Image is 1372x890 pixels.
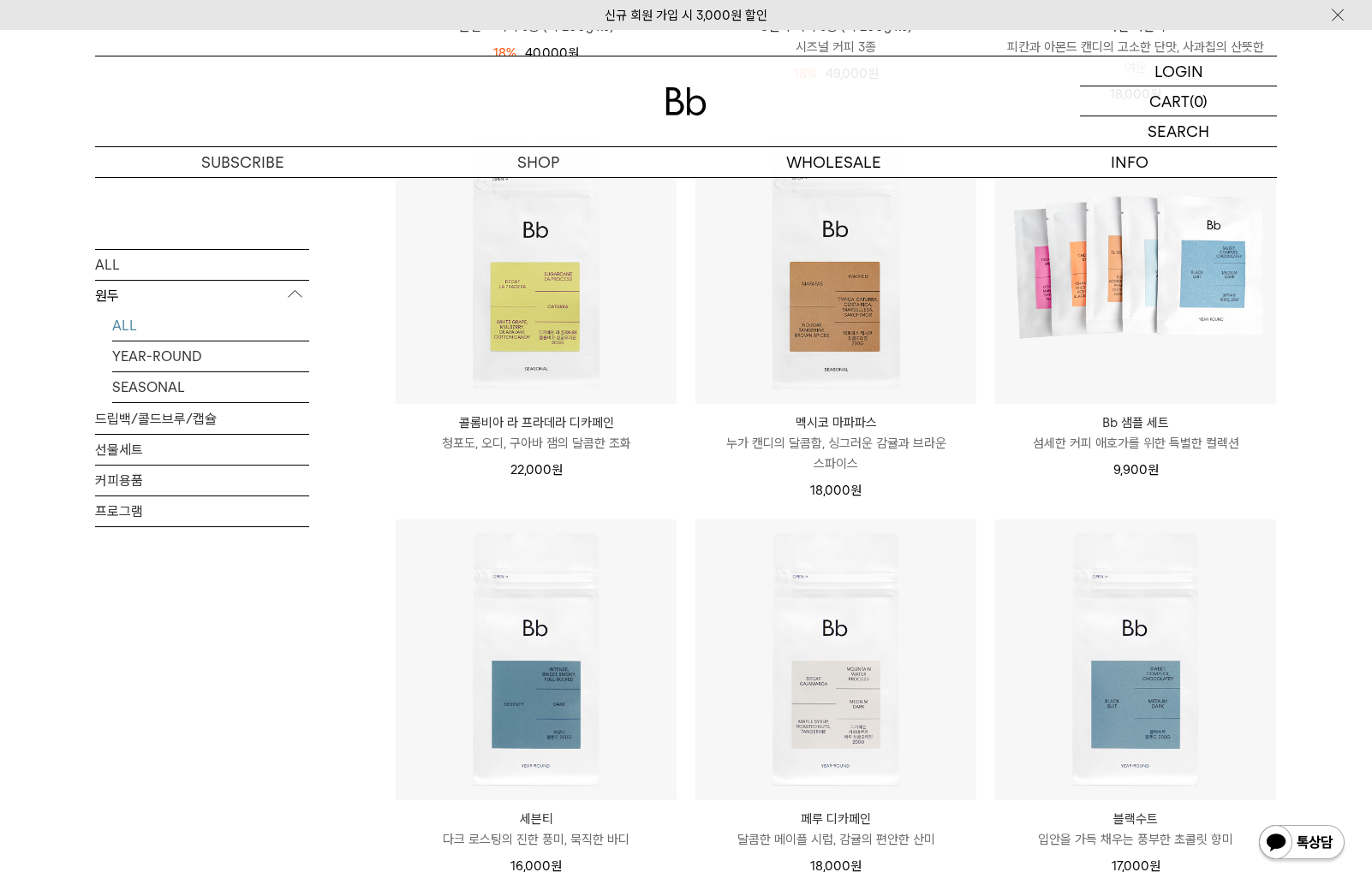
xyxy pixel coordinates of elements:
span: 22,000 [510,462,563,478]
p: 원두 [95,280,309,311]
span: 18,000 [810,483,862,498]
a: 페루 디카페인 달콤한 메이플 시럽, 감귤의 편안한 산미 [695,809,976,850]
a: CART (0) [1080,86,1277,116]
a: 신규 회원 가입 시 3,000원 할인 [605,8,767,23]
img: 카카오톡 채널 1:1 채팅 버튼 [1257,823,1346,864]
p: 멕시코 마파파스 [695,412,976,433]
a: SUBSCRIBE [95,147,391,177]
p: 입안을 가득 채우는 풍부한 초콜릿 향미 [995,829,1276,850]
span: 18,000 [810,858,862,874]
p: Bb 샘플 세트 [995,412,1276,433]
p: 섬세한 커피 애호가를 위한 특별한 컬렉션 [995,433,1276,454]
a: 선물세트 [95,434,309,464]
a: 세븐티 다크 로스팅의 진한 풍미, 묵직한 바디 [396,809,677,850]
span: 원 [850,483,862,498]
a: SEASONAL [112,371,309,401]
span: 원 [551,858,562,874]
span: 원 [552,462,563,478]
a: SHOP [391,147,686,177]
p: 블랙수트 [995,809,1276,829]
p: CART [1149,86,1190,116]
p: 다크 로스팅의 진한 풍미, 묵직한 바디 [396,829,677,850]
img: 멕시코 마파파스 [695,123,976,404]
img: 블랙수트 [995,519,1276,800]
a: YEAR-ROUND [112,341,309,371]
a: 멕시코 마파파스 누가 캔디의 달콤함, 싱그러운 감귤과 브라운 스파이스 [695,412,976,474]
img: 콜롬비아 라 프라데라 디카페인 [396,123,677,404]
img: 세븐티 [396,519,677,800]
a: 커피용품 [95,465,309,495]
a: Bb 샘플 세트 섬세한 커피 애호가를 위한 특별한 컬렉션 [995,412,1276,454]
a: 드립백/콜드브루/캡슐 [95,403,309,433]
span: 9,900 [1113,462,1159,478]
a: LOGIN [1080,56,1277,86]
p: (0) [1190,86,1208,116]
a: 블랙수트 입안을 가득 채우는 풍부한 초콜릿 향미 [995,809,1276,850]
span: 16,000 [510,858,562,874]
p: WHOLESALE [686,147,981,177]
img: Bb 샘플 세트 [995,123,1276,404]
p: LOGIN [1154,56,1203,86]
a: ALL [112,310,309,340]
p: 세븐티 [396,809,677,829]
img: 로고 [665,87,707,116]
p: 콜롬비아 라 프라데라 디카페인 [396,412,677,433]
a: ALL [95,249,309,279]
p: 청포도, 오디, 구아바 잼의 달콤한 조화 [396,433,677,454]
span: 원 [850,858,862,874]
p: 누가 캔디의 달콤함, 싱그러운 감귤과 브라운 스파이스 [695,433,976,474]
a: 콜롬비아 라 프라데라 디카페인 청포도, 오디, 구아바 잼의 달콤한 조화 [396,412,677,454]
p: INFO [981,147,1277,177]
p: SEARCH [1148,116,1209,146]
p: 달콤한 메이플 시럽, 감귤의 편안한 산미 [695,829,976,850]
span: 원 [1149,858,1160,874]
img: 페루 디카페인 [695,519,976,800]
a: 프로그램 [95,495,309,525]
p: 페루 디카페인 [695,809,976,829]
span: 17,000 [1112,858,1160,874]
span: 원 [1148,462,1159,478]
